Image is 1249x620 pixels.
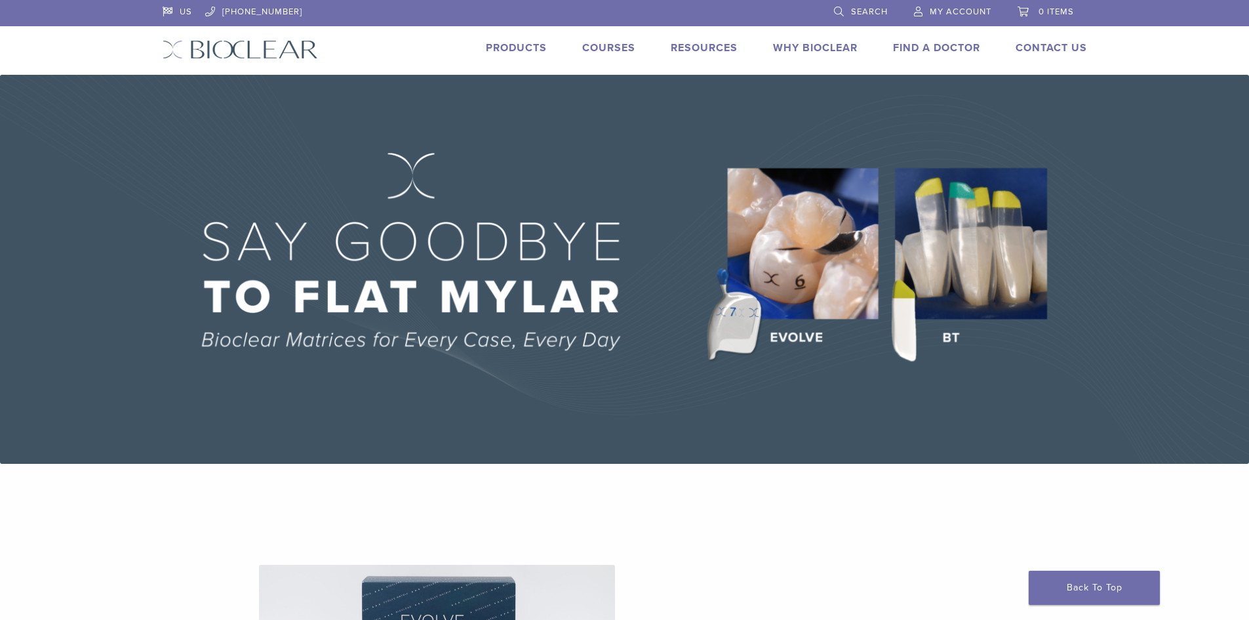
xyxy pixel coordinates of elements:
[486,41,547,54] a: Products
[930,7,991,17] span: My Account
[773,41,858,54] a: Why Bioclear
[893,41,980,54] a: Find A Doctor
[582,41,635,54] a: Courses
[851,7,888,17] span: Search
[163,40,318,59] img: Bioclear
[671,41,738,54] a: Resources
[1029,571,1160,605] a: Back To Top
[1039,7,1074,17] span: 0 items
[1016,41,1087,54] a: Contact Us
